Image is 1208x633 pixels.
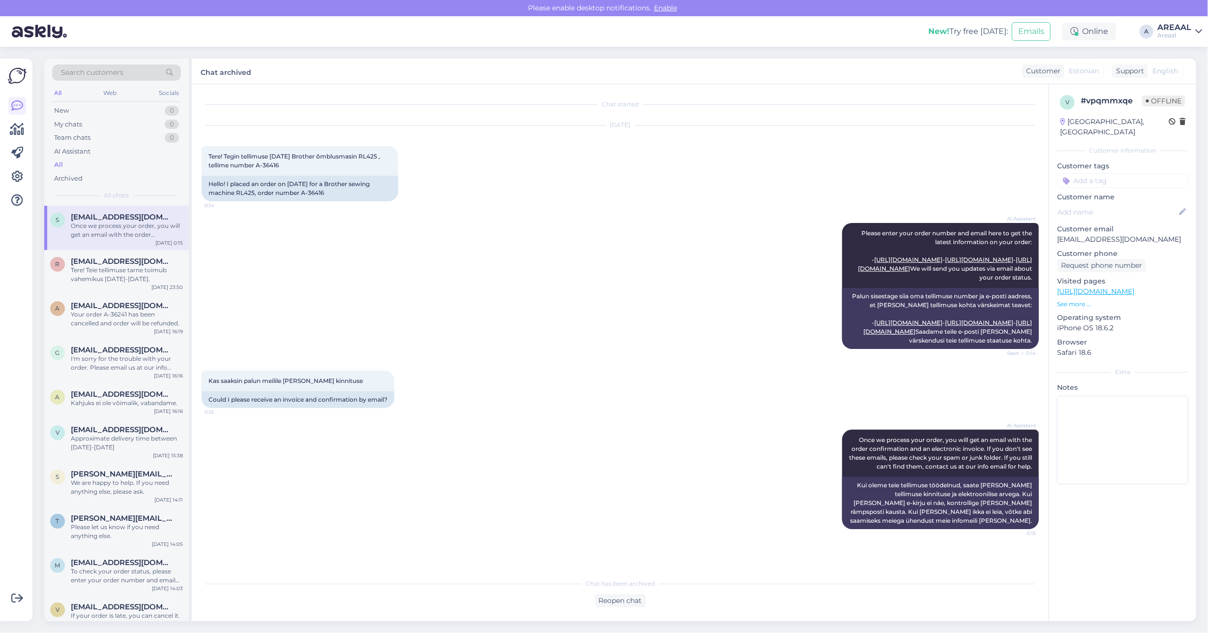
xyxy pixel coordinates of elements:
span: marinella.marinella8@gmail.com [71,558,173,567]
div: Your order A-36241 has been cancelled and order will be refunded. [71,310,183,328]
div: New [54,106,69,116]
div: [DATE] 16:16 [154,372,183,380]
span: Chat has been archived [586,579,655,588]
span: r [56,260,60,268]
div: Web [102,87,119,99]
input: Add a tag [1057,173,1188,188]
div: Team chats [54,133,90,143]
input: Add name [1058,207,1177,218]
div: Please let us know if you need anything else. [71,523,183,540]
p: Customer phone [1057,249,1188,259]
p: iPhone OS 18.6.2 [1057,323,1188,333]
div: [DATE] 16:19 [154,328,183,335]
div: We are happy to help. If you need anything else, please ask. [71,478,183,496]
a: [URL][DOMAIN_NAME] [1057,287,1134,296]
span: Kas saaksin palun meilile [PERSON_NAME] kinnituse [208,377,363,384]
span: Seen ✓ 0:14 [999,349,1036,357]
p: Notes [1057,382,1188,393]
div: [DATE] 0:15 [155,239,183,247]
span: English [1152,66,1178,76]
span: s [56,473,59,480]
div: Chat started [202,100,1039,109]
div: Reopen chat [595,594,646,607]
div: Support [1112,66,1144,76]
label: Chat archived [201,64,251,78]
div: Customer [1022,66,1061,76]
div: All [54,160,63,170]
div: Customer information [1057,146,1188,155]
span: Once we process your order, you will get an email with the order confirmation and an electronic i... [849,436,1033,470]
div: [DATE] 14:11 [154,496,183,504]
div: Palun sisestage siia oma tellimuse number ja e-posti aadress, et [PERSON_NAME] tellimuse kohta vä... [842,288,1039,349]
span: AI Assistant [999,422,1036,429]
span: anastasija.razminovicha@gmail.com [71,301,173,310]
button: Emails [1012,22,1051,41]
div: Once we process your order, you will get an email with the order confirmation and an electronic i... [71,222,183,239]
p: Customer email [1057,224,1188,234]
img: Askly Logo [8,66,27,85]
span: arbusmargus@gmail.com [71,390,173,399]
div: AI Assistant [54,147,90,157]
div: Socials [157,87,181,99]
div: Extra [1057,368,1188,377]
div: [DATE] 14:03 [152,585,183,592]
p: Safari 18.6 [1057,348,1188,358]
div: Kahjuks ei ole võimalik, vabandame. [71,399,183,408]
span: 0:15 [205,409,241,416]
span: Estonian [1069,66,1099,76]
div: Online [1062,23,1116,40]
span: Search customers [61,67,123,78]
p: [EMAIL_ADDRESS][DOMAIN_NAME] [1057,234,1188,245]
span: tervo.sadilov@gmail.com [71,514,173,523]
a: [URL][DOMAIN_NAME] [945,256,1013,263]
div: Kui oleme teie tellimuse töödelnud, saate [PERSON_NAME] tellimuse kinnituse ja elektroonilise arv... [842,477,1039,529]
span: a [56,393,60,401]
span: viktoriasnetkova@gmail.com [71,602,173,611]
span: t [56,517,59,525]
div: [DATE] [202,121,1039,129]
div: [DATE] 14:05 [152,540,183,548]
div: A [1140,25,1153,38]
p: See more ... [1057,300,1188,309]
div: All [52,87,63,99]
div: AREAAL [1157,24,1191,32]
span: 0:15 [999,530,1036,537]
div: My chats [54,120,82,129]
p: Customer tags [1057,161,1188,171]
div: 0 [165,106,179,116]
div: Hello! I placed an order on [DATE] for a Brother sewing machine RL425, order number A-36416 [202,176,398,201]
b: New! [928,27,949,36]
a: AREAALAreaal [1157,24,1202,39]
span: simonasenna@gmail.com [71,213,173,222]
span: 0:14 [205,202,241,209]
span: g [56,349,60,356]
span: Tere! Tegin tellimuse [DATE] Brother õmblusmasin RL425 , tellime number A-36416 [208,153,382,169]
div: [DATE] 15:38 [153,452,183,459]
a: [URL][DOMAIN_NAME] [945,319,1013,326]
div: To check your order status, please enter your order number and email here: - [URL][DOMAIN_NAME] -... [71,567,183,585]
p: Operating system [1057,313,1188,323]
span: s [56,216,59,223]
span: v [1065,98,1069,106]
span: gregorykalugin2002@gmail.com [71,346,173,354]
div: Archived [54,174,83,184]
div: Approximate delivery time between [DATE]-[DATE] [71,434,183,452]
div: If your order is late, you can cancel it. Please email us to cancel and get a refund. [71,611,183,629]
span: varvara.b@mail.ru [71,425,173,434]
p: Browser [1057,337,1188,348]
div: Tere! Teie tellimuse tarne toimub vahemikus [DATE]-[DATE]. [71,266,183,284]
div: 0 [165,133,179,143]
div: [GEOGRAPHIC_DATA], [GEOGRAPHIC_DATA] [1060,117,1169,137]
a: [URL][DOMAIN_NAME] [874,256,943,263]
div: Try free [DATE]: [928,26,1008,37]
div: [DATE] 16:16 [154,408,183,415]
p: Customer name [1057,192,1188,202]
span: m [55,562,60,569]
div: # vpqmmxqe [1081,95,1142,107]
span: v [56,429,59,436]
span: Please enter your order number and email here to get the latest information on your order: - - - ... [858,229,1033,281]
span: All chats [104,191,129,200]
span: AI Assistant [999,215,1036,222]
a: [URL][DOMAIN_NAME] [874,319,943,326]
div: 0 [165,120,179,129]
